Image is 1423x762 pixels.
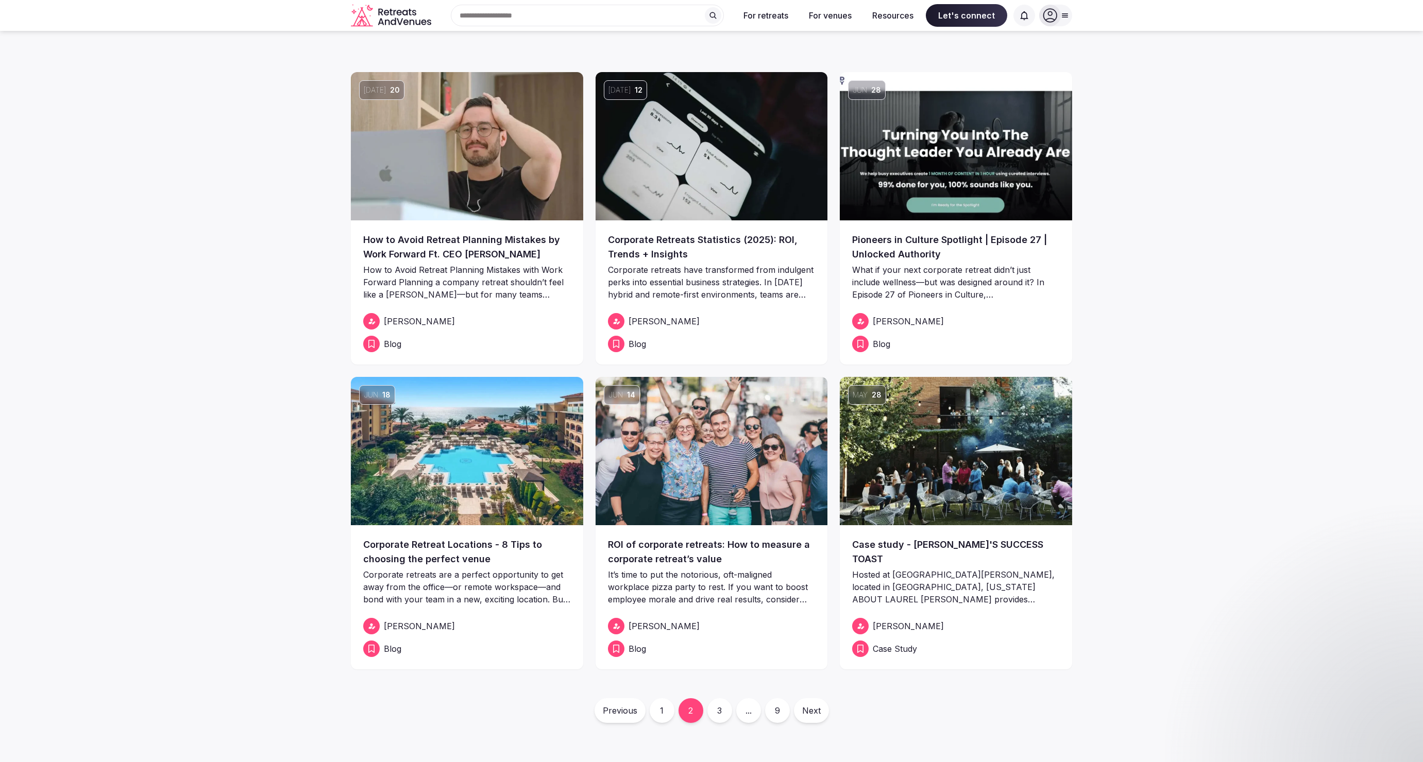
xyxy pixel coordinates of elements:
[363,264,571,301] p: How to Avoid Retreat Planning Mistakes with Work Forward Planning a company retreat shouldn’t fee...
[629,620,700,632] span: [PERSON_NAME]
[363,538,571,566] a: Corporate Retreat Locations - 8 Tips to choosing the perfect venue
[608,336,816,352] a: Blog
[840,72,1072,220] img: Pioneers in Culture Spotlight | Episode 27 | Unlocked Authority
[384,620,455,632] span: [PERSON_NAME]
[364,390,378,400] span: Jun
[351,72,583,220] img: How to Avoid Retreat Planning Mistakes by Work Forward Ft. CEO Brian Elliott
[873,315,944,327] span: [PERSON_NAME]
[873,338,890,350] span: Blog
[382,390,391,400] span: 18
[363,618,571,634] a: [PERSON_NAME]
[707,698,732,723] a: 3
[852,538,1060,566] a: Case study - [PERSON_NAME]'S SUCCESS TOAST
[873,643,917,655] span: Case Study
[735,4,797,27] button: For retreats
[873,620,944,632] span: [PERSON_NAME]
[351,72,583,220] a: [DATE]20
[384,643,401,655] span: Blog
[363,640,571,657] a: Blog
[765,698,790,723] a: 9
[794,698,829,723] a: Next
[363,233,571,262] a: How to Avoid Retreat Planning Mistakes by Work Forward Ft. CEO [PERSON_NAME]
[608,390,623,400] span: Jun
[840,377,1072,525] img: Case study - LAUREL'S SUCCESS TOAST
[608,313,816,330] a: [PERSON_NAME]
[864,4,922,27] button: Resources
[629,338,646,350] span: Blog
[351,4,433,27] svg: Retreats and Venues company logo
[608,568,816,605] p: It’s time to put the notorious, oft-maligned workplace pizza party to rest. If you want to boost ...
[629,315,700,327] span: [PERSON_NAME]
[871,85,881,95] span: 28
[852,264,1060,301] p: What if your next corporate retreat didn’t just include wellness—but was designed around it? In E...
[852,233,1060,262] a: Pioneers in Culture Spotlight | Episode 27 | Unlocked Authority
[852,336,1060,352] a: Blog
[608,640,816,657] a: Blog
[608,264,816,301] p: Corporate retreats have transformed from indulgent perks into essential business strategies. In [...
[853,390,868,400] span: May
[608,233,816,262] a: Corporate Retreats Statistics (2025): ROI, Trends + Insights
[635,85,642,95] span: 12
[852,313,1060,330] a: [PERSON_NAME]
[364,85,386,95] span: [DATE]
[351,4,433,27] a: Visit the homepage
[872,390,882,400] span: 28
[390,85,400,95] span: 20
[596,72,828,220] img: Corporate Retreats Statistics (2025): ROI, Trends + Insights
[853,85,867,95] span: Jun
[840,377,1072,525] a: May28
[627,390,635,400] span: 14
[351,377,583,525] a: Jun18
[801,4,860,27] button: For venues
[596,72,828,220] a: [DATE]12
[363,568,571,605] p: Corporate retreats are a perfect opportunity to get away from the office—or remote workspace—and ...
[384,315,455,327] span: [PERSON_NAME]
[596,377,828,525] img: ROI of corporate retreats: How to measure a corporate retreat’s value
[852,618,1060,634] a: [PERSON_NAME]
[852,640,1060,657] a: Case Study
[596,377,828,525] a: Jun14
[363,313,571,330] a: [PERSON_NAME]
[351,377,583,525] img: Corporate Retreat Locations - 8 Tips to choosing the perfect venue
[384,338,401,350] span: Blog
[629,643,646,655] span: Blog
[926,4,1007,27] span: Let's connect
[650,698,674,723] a: 1
[852,568,1060,605] p: Hosted at [GEOGRAPHIC_DATA][PERSON_NAME], located in [GEOGRAPHIC_DATA], [US_STATE] ABOUT LAUREL [...
[608,85,631,95] span: [DATE]
[608,538,816,566] a: ROI of corporate retreats: How to measure a corporate retreat’s value
[595,698,646,723] a: Previous
[840,72,1072,220] a: Jun28
[608,618,816,634] a: [PERSON_NAME]
[363,336,571,352] a: Blog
